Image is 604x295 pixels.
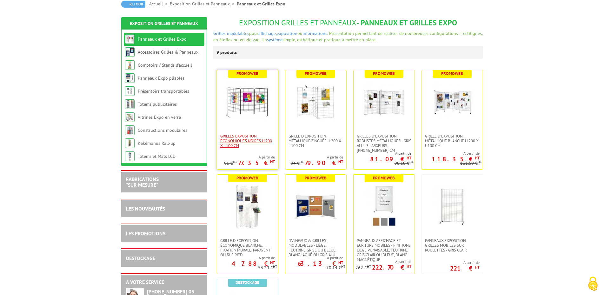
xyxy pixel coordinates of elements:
sup: HT [233,160,237,164]
span: A partir de [354,151,411,156]
img: Kakémonos Roll-up [125,138,135,148]
span: A partir de [217,255,275,260]
a: FABRICATIONS"Sur Mesure" [126,176,159,188]
p: 70.14 € [326,265,345,270]
h1: - Panneaux et Grilles Expo [213,19,483,27]
sup: HT [270,260,275,265]
a: LES NOUVEAUTÉS [126,205,165,212]
p: 118.35 € [432,157,480,161]
b: Destockage [236,280,259,285]
span: Panneaux & Grilles modulables - liège, feutrine grise ou bleue, blanc laqué ou gris alu [289,238,343,257]
img: Totems et Mâts LCD [125,151,135,161]
a: Grilles [213,30,226,36]
h2: A votre service [126,279,202,285]
a: Grilles Exposition Economiques Noires H 200 x L 100 cm [217,134,278,148]
sup: HT [341,264,345,269]
a: Kakémonos Roll-up [138,140,176,146]
img: Panneaux Expo pliables [125,73,135,83]
img: Panneaux Affichage et Ecriture Mobiles - finitions liège punaisable, feutrine gris clair ou bleue... [362,184,406,229]
sup: HT [300,160,304,164]
a: Comptoirs / Stands d'accueil [138,62,192,68]
a: exposition [277,30,297,36]
span: Grilles Exposition Economiques Noires H 200 x L 100 cm [220,134,275,148]
sup: HT [338,159,343,164]
li: Panneaux et Grilles Expo [237,1,285,7]
span: A partir de [291,155,343,160]
span: Exposition Grilles et Panneaux [239,18,356,28]
sup: HT [367,264,371,269]
p: 221 € [450,266,480,270]
p: 91 € [224,161,237,166]
p: 81.09 € [370,157,411,161]
img: Vitrines Expo en verre [125,112,135,122]
b: Promoweb [441,71,463,76]
img: Grille d'exposition métallique Zinguée H 200 x L 100 cm [294,80,338,124]
b: Promoweb [236,175,258,181]
img: Panneaux Exposition Grilles mobiles sur roulettes - gris clair [430,184,475,229]
sup: HT [475,265,480,270]
a: Panneaux Expo pliables [138,75,184,81]
p: 47.88 € [232,262,275,265]
img: Accessoires Grilles & Panneaux [125,47,135,57]
img: Panneaux & Grilles modulables - liège, feutrine grise ou bleue, blanc laqué ou gris alu [294,184,338,229]
span: A partir de [285,255,343,260]
span: Panneaux Affichage et Ecriture Mobiles - finitions liège punaisable, feutrine gris clair ou bleue... [357,238,411,262]
a: LES PROMOTIONS [126,230,165,237]
a: Panneaux & Grilles modulables - liège, feutrine grise ou bleue, blanc laqué ou gris alu [285,238,346,257]
p: 94 € [291,161,304,166]
p: 77.35 € [238,161,275,165]
a: Vitrines Expo en verre [138,114,181,120]
img: Présentoirs transportables [125,86,135,96]
a: Grille d'exposition métallique Zinguée H 200 x L 100 cm [285,134,346,148]
b: Promoweb [236,71,258,76]
a: Grille d'exposition métallique blanche H 200 x L 100 cm [422,134,483,148]
a: Panneaux et Grilles Expo [138,36,187,42]
span: A partir de [422,151,480,156]
a: Exposition Grilles et Panneaux [170,1,237,7]
a: Présentoirs transportables [138,88,189,94]
sup: HT [407,264,411,269]
span: Panneaux Exposition Grilles mobiles sur roulettes - gris clair [425,238,480,252]
span: Grille d'exposition économique blanche, fixation murale, paravent ou sur pied [220,238,275,257]
sup: HT [270,159,275,164]
a: Totems publicitaires [138,101,177,107]
span: Grille d'exposition métallique blanche H 200 x L 100 cm [425,134,480,148]
button: Cookies (fenêtre modale) [582,273,604,295]
p: 9 produits [216,46,240,59]
span: A partir de [224,155,275,160]
p: 63.13 € [298,262,343,265]
a: DESTOCKAGE [126,255,155,261]
img: Grille d'exposition métallique blanche H 200 x L 100 cm [430,80,475,124]
a: Exposition Grilles et Panneaux [130,21,198,26]
b: Promoweb [373,175,395,181]
p: 79.90 € [305,161,343,165]
a: Accueil [149,1,170,7]
a: informations [302,30,327,36]
sup: HT [338,260,343,265]
a: système [267,37,282,43]
img: Grille d'exposition économique blanche, fixation murale, paravent ou sur pied [225,184,270,229]
a: Panneaux Exposition Grilles mobiles sur roulettes - gris clair [422,238,483,252]
img: Constructions modulaires [125,125,135,135]
sup: HT [475,155,480,161]
img: Totems publicitaires [125,99,135,109]
span: Grilles d'exposition robustes métalliques - gris alu - 3 largeurs [PHONE_NUMBER] cm [357,134,411,153]
sup: HT [409,160,414,164]
sup: HT [478,160,482,164]
span: A partir de [355,259,411,264]
p: 222.70 € [372,265,411,269]
img: Grilles d'exposition robustes métalliques - gris alu - 3 largeurs 70-100-120 cm [362,80,406,124]
a: Grilles d'exposition robustes métalliques - gris alu - 3 largeurs [PHONE_NUMBER] cm [354,134,415,153]
img: Comptoirs / Stands d'accueil [125,60,135,70]
span: Grille d'exposition métallique Zinguée H 200 x L 100 cm [289,134,343,148]
a: modulables [227,30,249,36]
span: A partir de [450,260,480,265]
a: Accessoires Grilles & Panneaux [138,49,198,55]
p: 131.50 € [460,161,482,166]
a: Totems et Mâts LCD [138,153,176,159]
a: Panneaux Affichage et Ecriture Mobiles - finitions liège punaisable, feutrine gris clair ou bleue... [354,238,415,262]
img: Grilles Exposition Economiques Noires H 200 x L 100 cm [225,80,270,124]
a: Retour [121,1,145,8]
strong: [PHONE_NUMBER] 03 [147,288,194,295]
p: 53.20 € [258,265,277,270]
